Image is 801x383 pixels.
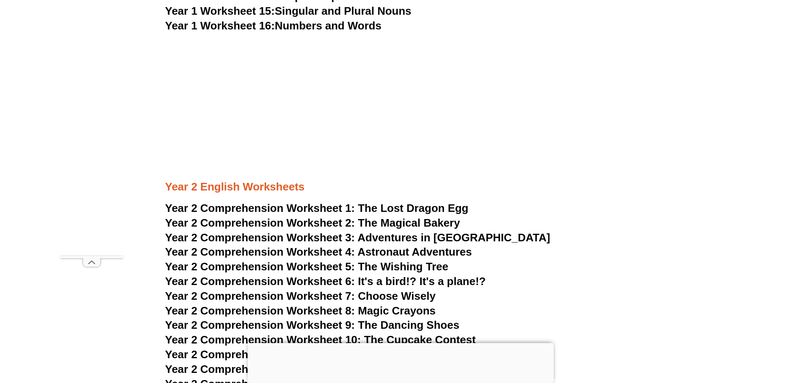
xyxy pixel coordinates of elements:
iframe: Advertisement [248,343,554,381]
h3: Year 2 English Worksheets [165,152,636,194]
a: Year 1 Worksheet 15:Singular and Plural Nouns [165,5,412,17]
span: The Magical Bakery [358,217,460,229]
a: Year 2 Comprehension Worksheet 8: Magic Crayons [165,304,436,317]
a: Year 2 Comprehension Worksheet 10: The Cupcake Contest [165,333,476,346]
span: The Lost Dragon Egg [358,202,468,214]
span: Year 2 Comprehension Worksheet 1: [165,202,355,214]
span: Year 2 Comprehension Worksheet 4: [165,246,355,258]
span: Year 2 Comprehension Worksheet 2: [165,217,355,229]
a: Year 2 Comprehension Worksheet 2: The Magical Bakery [165,217,460,229]
span: Year 2 Comprehension Worksheet 5: [165,260,355,273]
span: Adventures in [GEOGRAPHIC_DATA] [357,231,550,244]
span: Year 2 Comprehension Worksheet 7: [165,290,355,302]
a: Year 2 Comprehension Worksheet 7: Choose Wisely [165,290,436,302]
iframe: Advertisement [60,19,123,256]
iframe: Chat Widget [661,288,801,383]
a: Year 2 Comprehension Worksheet 4: Astronaut Adventures [165,246,472,258]
span: The Wishing Tree [358,260,448,273]
span: Choose Wisely [358,290,436,302]
iframe: Advertisement [165,34,636,151]
a: Year 2 Comprehension Worksheet 3: Adventures in [GEOGRAPHIC_DATA] [165,231,550,244]
a: Year 1 Worksheet 16:Numbers and Words [165,19,382,32]
a: Year 2 Comprehension Worksheet 12: The Brave Little Spartan [165,363,490,375]
span: Astronaut Adventures [357,246,472,258]
a: Year 2 Comprehension Worksheet 6: It's a bird!? It's a plane!? [165,275,486,288]
span: Year 1 Worksheet 16: [165,19,275,32]
span: Year 2 Comprehension Worksheet 3: [165,231,355,244]
a: Year 2 Comprehension Worksheet 11: The Talking Pets [165,348,450,361]
a: Year 2 Comprehension Worksheet 9: The Dancing Shoes [165,319,460,331]
a: Year 2 Comprehension Worksheet 5: The Wishing Tree [165,260,449,273]
a: Year 2 Comprehension Worksheet 1: The Lost Dragon Egg [165,202,468,214]
span: Year 1 Worksheet 15: [165,5,275,17]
